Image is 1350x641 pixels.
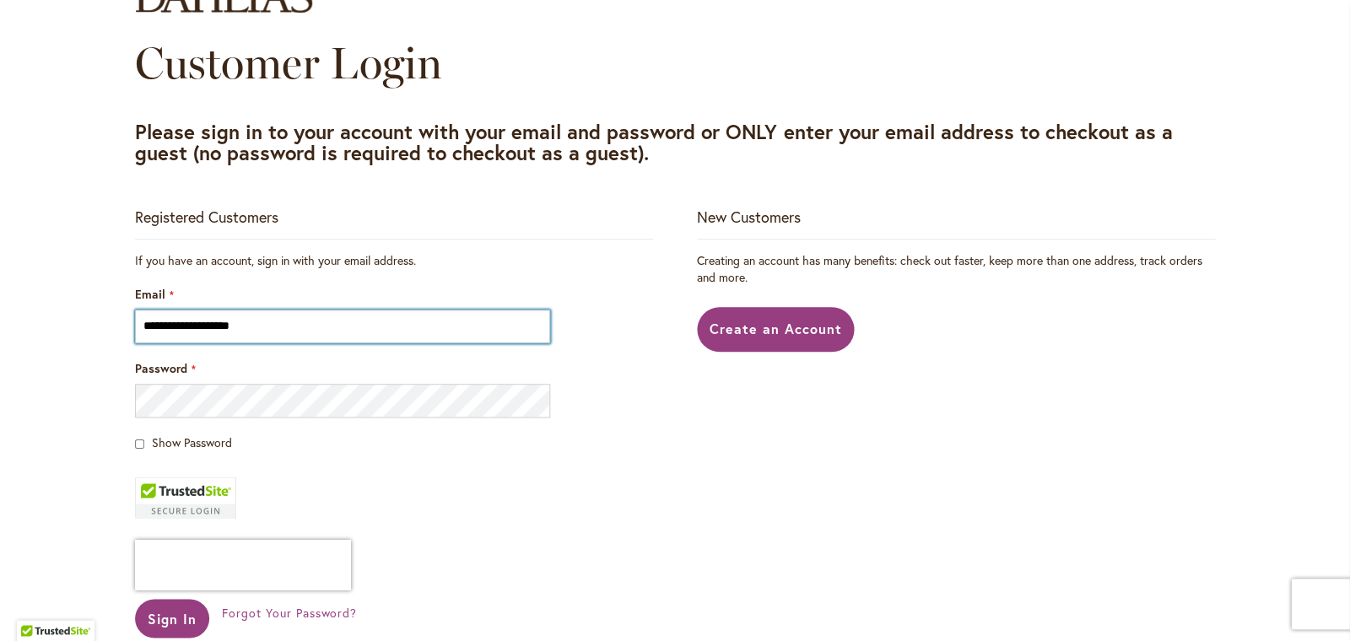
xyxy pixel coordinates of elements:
[135,207,278,227] strong: Registered Customers
[697,207,801,227] strong: New Customers
[135,36,442,89] span: Customer Login
[697,307,855,352] a: Create an Account
[710,320,842,337] span: Create an Account
[148,609,197,627] span: Sign In
[135,477,236,519] div: TrustedSite Certified
[135,540,351,590] iframe: reCAPTCHA
[135,286,165,302] span: Email
[13,581,60,628] iframe: Launch Accessibility Center
[135,360,187,376] span: Password
[135,252,653,269] div: If you have an account, sign in with your email address.
[222,604,357,621] a: Forgot Your Password?
[135,599,209,638] button: Sign In
[697,252,1215,286] p: Creating an account has many benefits: check out faster, keep more than one address, track orders...
[135,118,1172,166] strong: Please sign in to your account with your email and password or ONLY enter your email address to c...
[152,434,232,450] span: Show Password
[222,604,357,620] span: Forgot Your Password?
